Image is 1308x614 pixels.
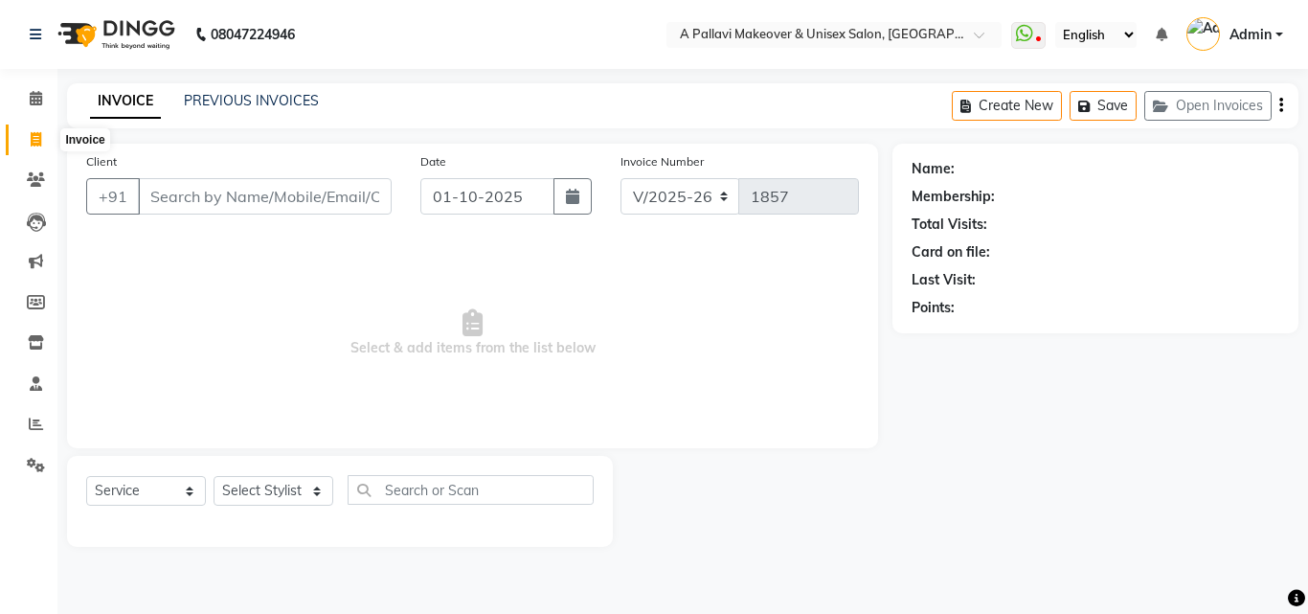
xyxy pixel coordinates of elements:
div: Points: [912,298,955,318]
label: Date [420,153,446,171]
button: Create New [952,91,1062,121]
span: Admin [1229,25,1272,45]
button: Save [1070,91,1137,121]
div: Membership: [912,187,995,207]
span: Select & add items from the list below [86,238,859,429]
div: Invoice [60,128,109,151]
a: INVOICE [90,84,161,119]
b: 08047224946 [211,8,295,61]
button: Open Invoices [1144,91,1272,121]
input: Search by Name/Mobile/Email/Code [138,178,392,215]
div: Last Visit: [912,270,976,290]
label: Client [86,153,117,171]
input: Search or Scan [348,475,594,505]
img: logo [49,8,180,61]
div: Name: [912,159,955,179]
div: Card on file: [912,242,990,262]
button: +91 [86,178,140,215]
div: Total Visits: [912,215,987,235]
a: PREVIOUS INVOICES [184,92,319,109]
label: Invoice Number [620,153,704,171]
img: Admin [1186,17,1220,51]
